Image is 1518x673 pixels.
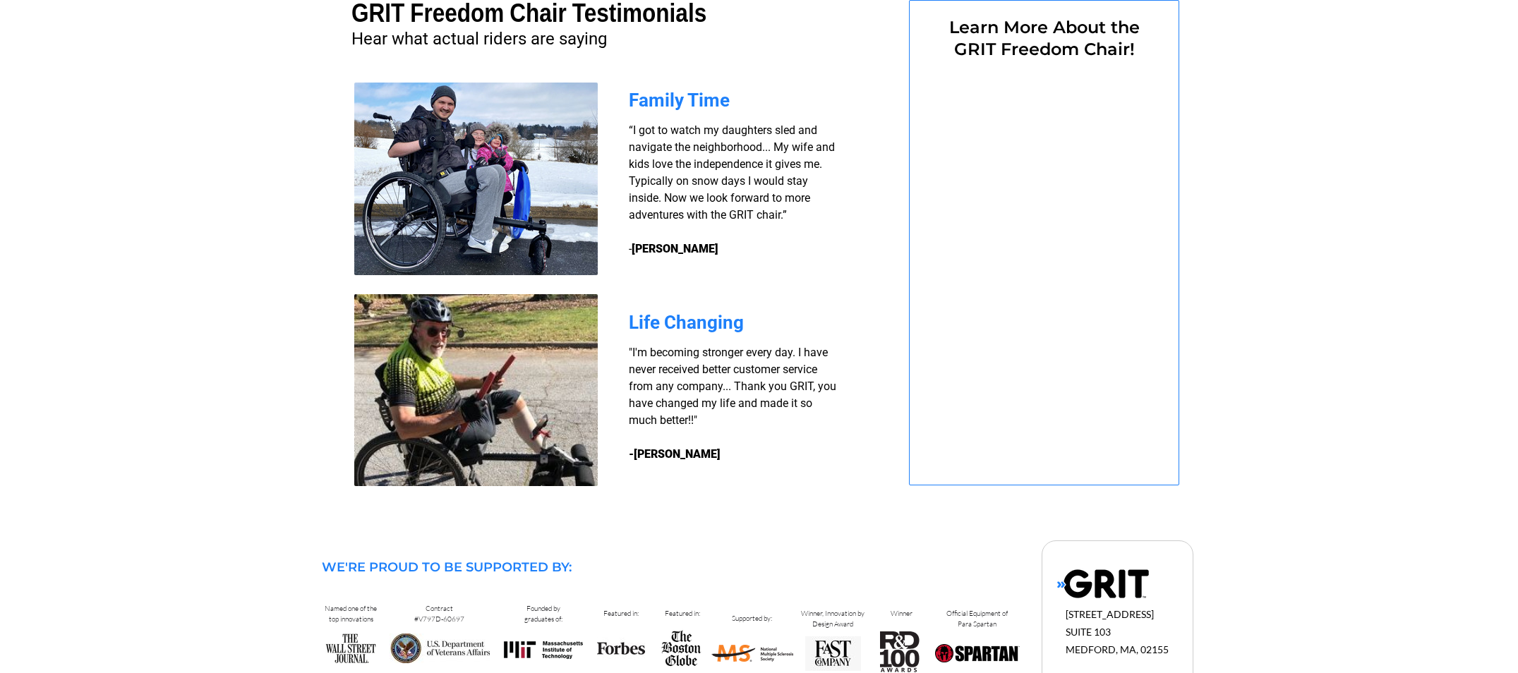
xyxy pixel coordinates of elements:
strong: [PERSON_NAME] [632,242,718,255]
span: Named one of the top innovations [325,604,377,624]
span: WE'RE PROUD TO BE SUPPORTED BY: [322,559,572,575]
strong: -[PERSON_NAME] [629,447,721,461]
span: Featured in: [603,609,639,618]
span: Winner [891,609,912,618]
span: Official Equipment of Para Spartan [946,609,1008,629]
span: Contract #V797D-60697 [414,604,464,624]
span: [STREET_ADDRESS] [1066,608,1154,620]
span: "I'm becoming stronger every day. I have never received better customer service from any company.... [629,346,836,427]
span: Family Time [629,90,730,111]
span: Hear what actual riders are saying [351,29,607,49]
span: SUITE 103 [1066,626,1111,638]
span: MEDFORD, MA, 02155 [1066,643,1169,655]
iframe: Form 0 [933,68,1155,448]
span: Supported by: [732,614,772,623]
span: Featured in: [665,609,700,618]
span: “I got to watch my daughters sled and navigate the neighborhood... My wife and kids love the inde... [629,123,835,255]
span: Winner, Innovation by Design Award [801,609,865,629]
span: Life Changing [629,312,744,333]
span: Learn More About the GRIT Freedom Chair! [949,17,1140,59]
span: Founded by graduates of: [524,604,562,624]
